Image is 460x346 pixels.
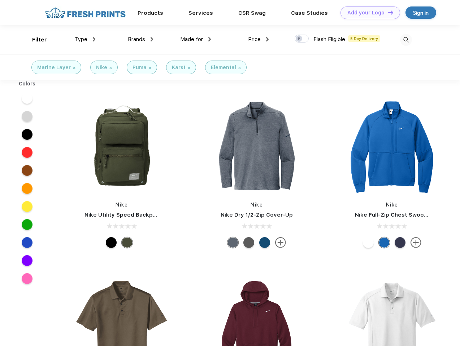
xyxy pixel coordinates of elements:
[411,237,421,248] img: more.svg
[109,67,112,69] img: filter_cancel.svg
[208,37,211,41] img: dropdown.png
[344,98,440,194] img: func=resize&h=266
[395,237,405,248] div: Midnight Navy
[138,10,163,16] a: Products
[116,202,128,208] a: Nike
[347,10,385,16] div: Add your Logo
[37,64,71,71] div: Marine Layer
[172,64,186,71] div: Karst
[13,80,41,88] div: Colors
[211,64,236,71] div: Elemental
[221,212,293,218] a: Nike Dry 1/2-Zip Cover-Up
[151,37,153,41] img: dropdown.png
[133,64,147,71] div: Puma
[122,237,133,248] div: Cargo Khaki
[386,202,398,208] a: Nike
[93,37,95,41] img: dropdown.png
[266,37,269,41] img: dropdown.png
[106,237,117,248] div: Black
[188,67,190,69] img: filter_cancel.svg
[348,35,380,42] span: 5 Day Delivery
[243,237,254,248] div: Black Heather
[227,237,238,248] div: Navy Heather
[251,202,263,208] a: Nike
[413,9,429,17] div: Sign in
[400,34,412,46] img: desktop_search.svg
[84,212,162,218] a: Nike Utility Speed Backpack
[238,10,266,16] a: CSR Swag
[313,36,345,43] span: Flash Eligible
[363,237,374,248] div: White
[379,237,390,248] div: Royal
[248,36,261,43] span: Price
[74,98,170,194] img: func=resize&h=266
[238,67,241,69] img: filter_cancel.svg
[32,36,47,44] div: Filter
[275,237,286,248] img: more.svg
[73,67,75,69] img: filter_cancel.svg
[188,10,213,16] a: Services
[209,98,305,194] img: func=resize&h=266
[355,212,451,218] a: Nike Full-Zip Chest Swoosh Jacket
[128,36,145,43] span: Brands
[405,6,436,19] a: Sign in
[149,67,151,69] img: filter_cancel.svg
[96,64,107,71] div: Nike
[388,10,393,14] img: DT
[75,36,87,43] span: Type
[43,6,128,19] img: fo%20logo%202.webp
[180,36,203,43] span: Made for
[259,237,270,248] div: Gym Blue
